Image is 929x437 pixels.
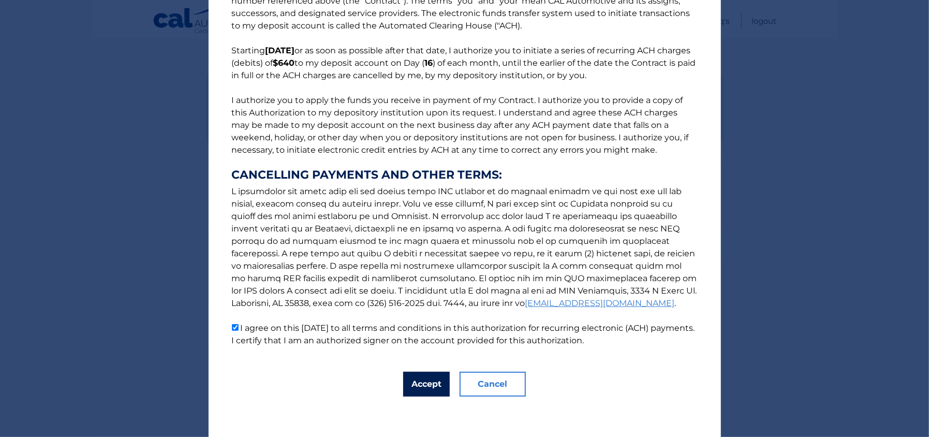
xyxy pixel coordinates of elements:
strong: CANCELLING PAYMENTS AND OTHER TERMS: [232,169,698,181]
b: [DATE] [266,46,295,55]
b: 16 [425,58,433,68]
a: [EMAIL_ADDRESS][DOMAIN_NAME] [525,298,675,308]
button: Cancel [460,372,526,397]
label: I agree on this [DATE] to all terms and conditions in this authorization for recurring electronic... [232,323,695,345]
b: $640 [273,58,295,68]
button: Accept [403,372,450,397]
